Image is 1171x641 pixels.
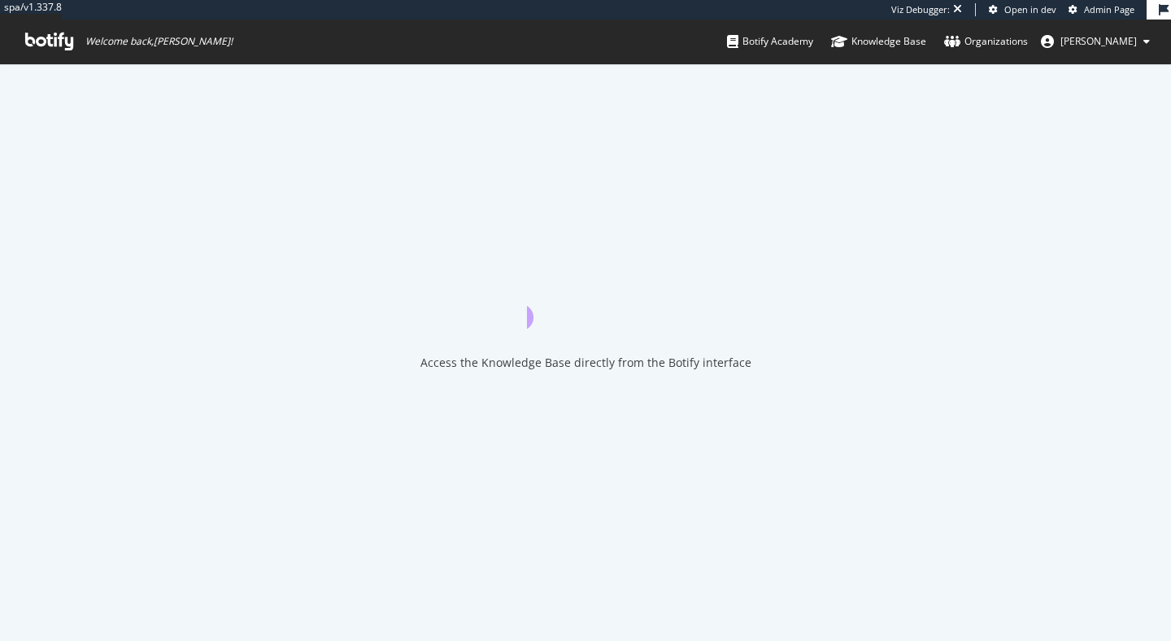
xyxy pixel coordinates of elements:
span: Welcome back, [PERSON_NAME] ! [85,35,233,48]
div: Viz Debugger: [891,3,950,16]
span: adrianna [1060,34,1137,48]
a: Organizations [944,20,1028,63]
a: Admin Page [1069,3,1134,16]
a: Knowledge Base [831,20,926,63]
div: Knowledge Base [831,33,926,50]
button: [PERSON_NAME] [1028,28,1163,55]
a: Botify Academy [727,20,813,63]
span: Open in dev [1004,3,1056,15]
a: Open in dev [989,3,1056,16]
div: Organizations [944,33,1028,50]
div: Botify Academy [727,33,813,50]
span: Admin Page [1084,3,1134,15]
